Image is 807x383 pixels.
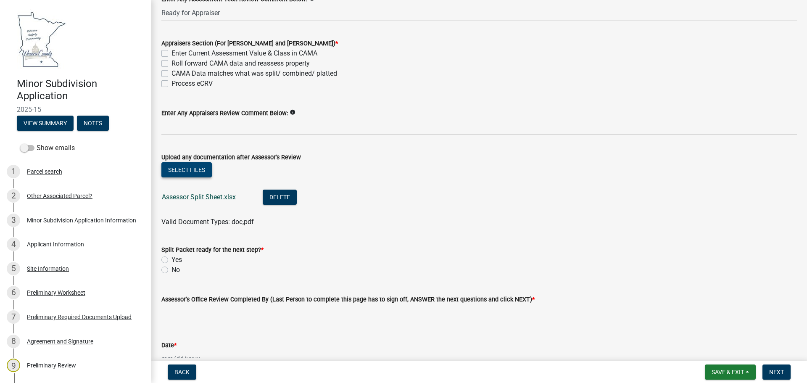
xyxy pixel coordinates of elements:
label: CAMA Data matches what was split/ combined/ platted [171,69,337,79]
span: Next [769,369,784,375]
label: Process eCRV [171,79,213,89]
button: Notes [77,116,109,131]
span: Valid Document Types: doc,pdf [161,218,254,226]
button: Select files [161,162,212,177]
div: Preliminary Review [27,362,76,368]
button: View Summary [17,116,74,131]
div: 4 [7,238,20,251]
span: Back [174,369,190,375]
div: Site Information [27,266,69,272]
div: Applicant Information [27,241,84,247]
wm-modal-confirm: Delete Document [263,194,297,202]
div: Preliminary Required Documents Upload [27,314,132,320]
div: 2 [7,189,20,203]
label: Enter Current Assessment Value & Class in CAMA [171,48,317,58]
label: Date [161,343,177,349]
button: Delete [263,190,297,205]
input: mm/dd/yyyy [161,350,238,367]
div: 9 [7,359,20,372]
label: Roll forward CAMA data and reassess property [171,58,310,69]
label: Assessor's Office Review Completed By (Last Person to complete this page has to sign off, ANSWER ... [161,297,535,303]
div: Agreement and Signature [27,338,93,344]
div: 8 [7,335,20,348]
div: 7 [7,310,20,324]
wm-modal-confirm: Summary [17,120,74,127]
div: 6 [7,286,20,299]
div: 5 [7,262,20,275]
label: Split Packet ready for the next step? [161,247,264,253]
wm-modal-confirm: Notes [77,120,109,127]
label: Upload any documentation after Assessor's Review [161,155,301,161]
label: Yes [171,255,182,265]
div: Preliminary Worksheet [27,290,85,296]
a: Assessor Split Sheet.xlsx [162,193,236,201]
label: Enter Any Appraisers Review Comment Below: [161,111,288,116]
div: Other Associated Parcel? [27,193,92,199]
i: info [290,109,295,115]
img: Waseca County, Minnesota [17,9,66,69]
button: Back [168,365,196,380]
label: Show emails [20,143,75,153]
div: Parcel search [27,169,62,174]
div: 3 [7,214,20,227]
label: Appraisers Section (For [PERSON_NAME] and [PERSON_NAME]) [161,41,338,47]
span: 2025-15 [17,106,134,114]
h4: Minor Subdivision Application [17,78,145,102]
div: 1 [7,165,20,178]
label: No [171,265,180,275]
button: Save & Exit [705,365,756,380]
button: Next [762,365,791,380]
div: Minor Subdivision Application Information [27,217,136,223]
span: Save & Exit [712,369,744,375]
